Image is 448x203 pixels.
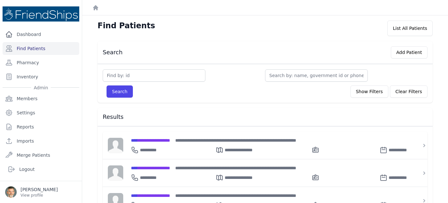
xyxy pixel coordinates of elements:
img: person-242608b1a05df3501eefc295dc1bc67a.jpg [108,165,123,181]
a: Imports [3,135,79,147]
p: [PERSON_NAME] [21,186,58,193]
a: Logout [5,163,77,176]
button: Show Filters [350,85,388,98]
a: Find Patients [3,42,79,55]
h1: Find Patients [98,21,155,31]
a: Members [3,92,79,105]
div: List All Patients [387,21,433,36]
a: Settings [3,106,79,119]
a: Reports [3,120,79,133]
input: Search by: name, government id or phone [265,69,368,82]
img: Medical Missions EMR [3,6,79,22]
button: Clear Filters [390,85,427,98]
a: Merge Patients [3,149,79,162]
p: View profile [21,193,58,198]
input: Find by: id [103,69,205,82]
button: Add Patient [391,46,427,58]
a: Inventory [3,70,79,83]
span: Admin [31,84,51,91]
button: Search [107,85,133,98]
a: [PERSON_NAME] View profile [5,186,77,198]
h3: Results [103,113,427,121]
a: Pharmacy [3,56,79,69]
h3: Search [103,49,123,56]
a: Dashboard [3,28,79,41]
img: person-242608b1a05df3501eefc295dc1bc67a.jpg [108,138,123,153]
